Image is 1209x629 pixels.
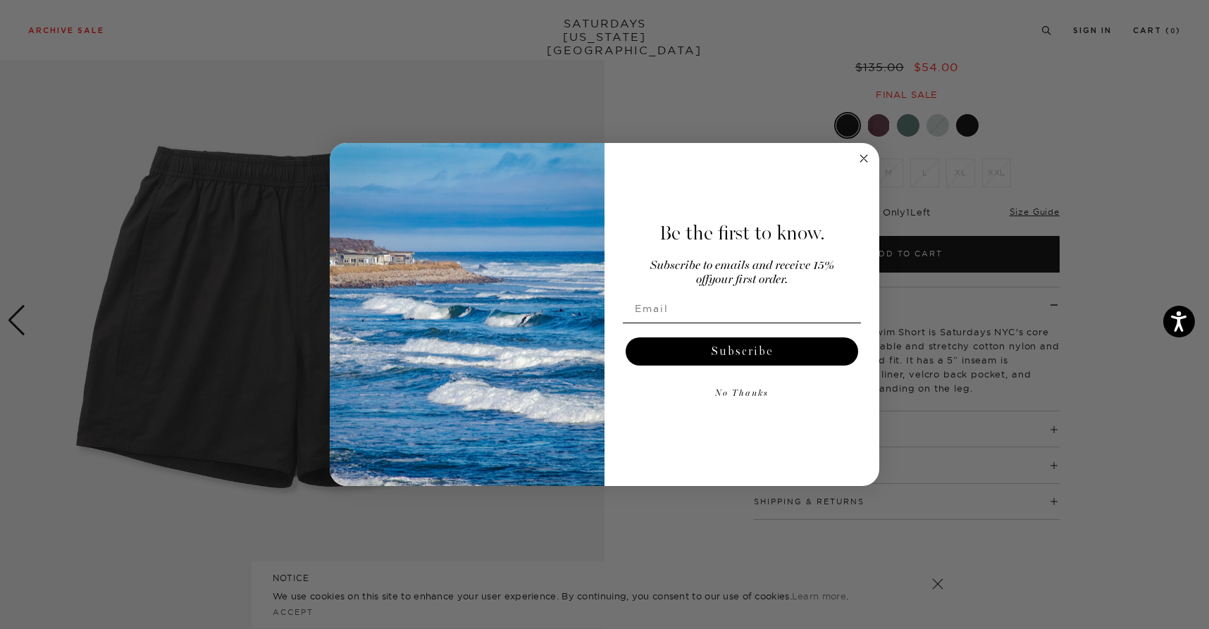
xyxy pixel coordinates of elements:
input: Email [623,294,861,323]
span: your first order. [709,274,788,286]
button: No Thanks [623,380,861,408]
button: Close dialog [855,150,872,167]
span: off [696,274,709,286]
span: Be the first to know. [659,221,825,245]
span: Subscribe to emails and receive 15% [650,260,834,272]
button: Subscribe [626,337,858,366]
img: 125c788d-000d-4f3e-b05a-1b92b2a23ec9.jpeg [330,143,604,487]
